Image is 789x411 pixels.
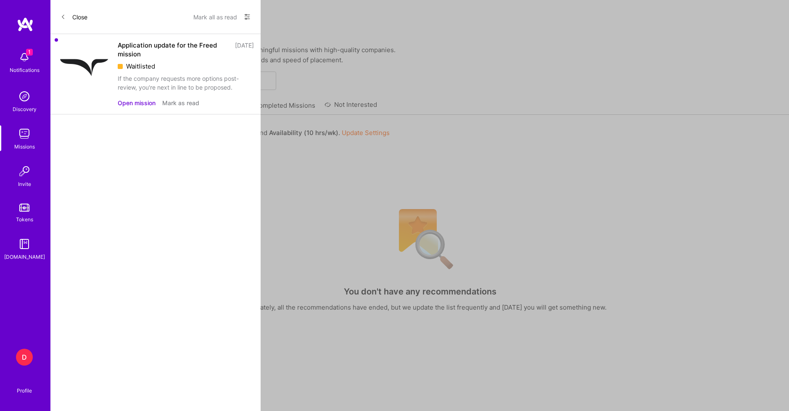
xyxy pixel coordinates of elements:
[118,98,156,107] button: Open mission
[16,349,33,366] div: D
[57,41,111,95] img: Company Logo
[235,41,254,58] div: [DATE]
[16,236,33,252] img: guide book
[19,204,29,212] img: tokens
[14,349,35,366] a: D
[14,377,35,394] a: Profile
[16,163,33,180] img: Invite
[16,125,33,142] img: teamwork
[17,17,34,32] img: logo
[118,74,254,92] div: If the company requests more options post-review, you're next in line to be proposed.
[4,252,45,261] div: [DOMAIN_NAME]
[26,49,33,56] span: 1
[17,386,32,394] div: Profile
[13,105,37,114] div: Discovery
[16,49,33,66] img: bell
[118,41,230,58] div: Application update for the Freed mission
[10,66,40,74] div: Notifications
[16,88,33,105] img: discovery
[61,10,87,24] button: Close
[118,62,254,71] div: Waitlisted
[14,142,35,151] div: Missions
[16,215,33,224] div: Tokens
[193,10,237,24] button: Mark all as read
[162,98,199,107] button: Mark as read
[18,180,31,188] div: Invite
